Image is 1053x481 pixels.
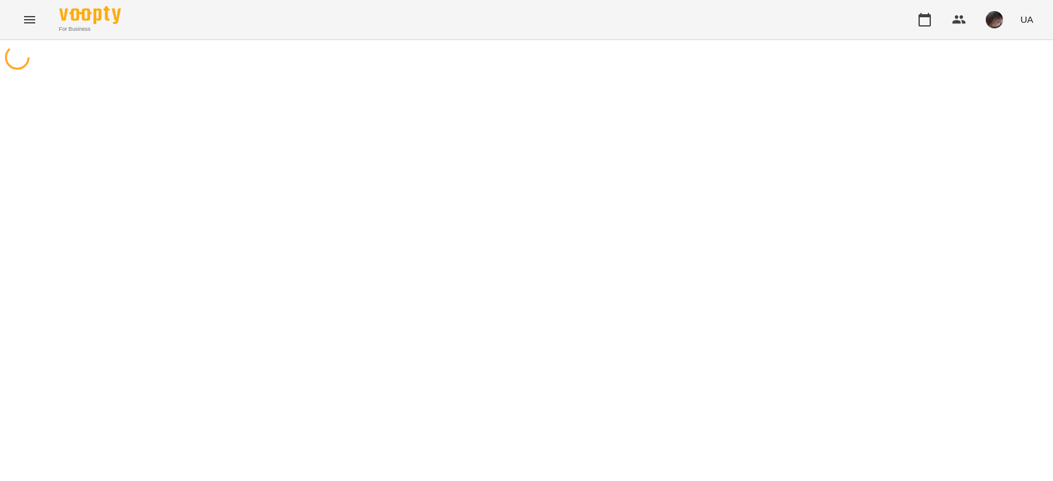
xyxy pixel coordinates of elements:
img: Voopty Logo [59,6,121,24]
span: UA [1020,13,1033,26]
button: UA [1015,8,1038,31]
span: For Business [59,25,121,33]
img: 297f12a5ee7ab206987b53a38ee76f7e.jpg [986,11,1003,28]
button: Menu [15,5,44,35]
